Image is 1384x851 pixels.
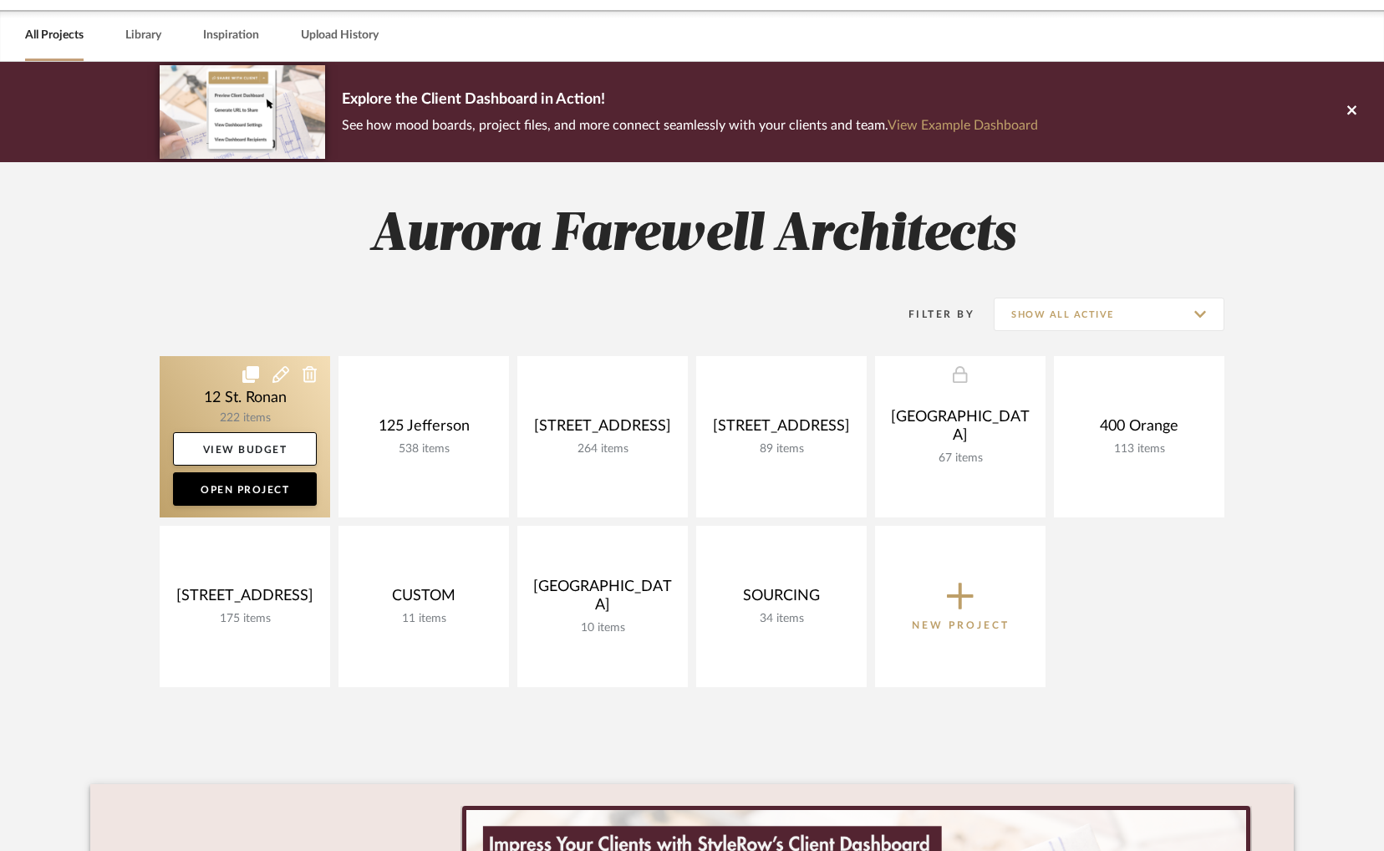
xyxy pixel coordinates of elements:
div: [GEOGRAPHIC_DATA] [531,578,674,621]
a: View Budget [173,432,317,466]
p: See how mood boards, project files, and more connect seamlessly with your clients and team. [342,114,1038,137]
div: 113 items [1067,442,1211,456]
div: SOURCING [710,587,853,612]
div: Filter By [887,306,974,323]
div: 11 items [352,612,496,626]
div: 125 Jefferson [352,417,496,442]
a: Upload History [301,24,379,47]
button: New Project [875,526,1046,687]
div: 400 Orange [1067,417,1211,442]
div: [GEOGRAPHIC_DATA] [888,408,1032,451]
div: [STREET_ADDRESS] [173,587,317,612]
div: [STREET_ADDRESS] [710,417,853,442]
div: 264 items [531,442,674,456]
div: 34 items [710,612,853,626]
div: 67 items [888,451,1032,466]
div: 538 items [352,442,496,456]
a: Inspiration [203,24,259,47]
a: Library [125,24,161,47]
div: CUSTOM [352,587,496,612]
a: All Projects [25,24,84,47]
p: New Project [912,617,1010,634]
div: 89 items [710,442,853,456]
a: View Example Dashboard [888,119,1038,132]
div: 10 items [531,621,674,635]
p: Explore the Client Dashboard in Action! [342,87,1038,114]
h2: Aurora Farewell Architects [90,204,1294,267]
div: 175 items [173,612,317,626]
a: Open Project [173,472,317,506]
img: d5d033c5-7b12-40c2-a960-1ecee1989c38.png [160,65,325,158]
div: [STREET_ADDRESS] [531,417,674,442]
